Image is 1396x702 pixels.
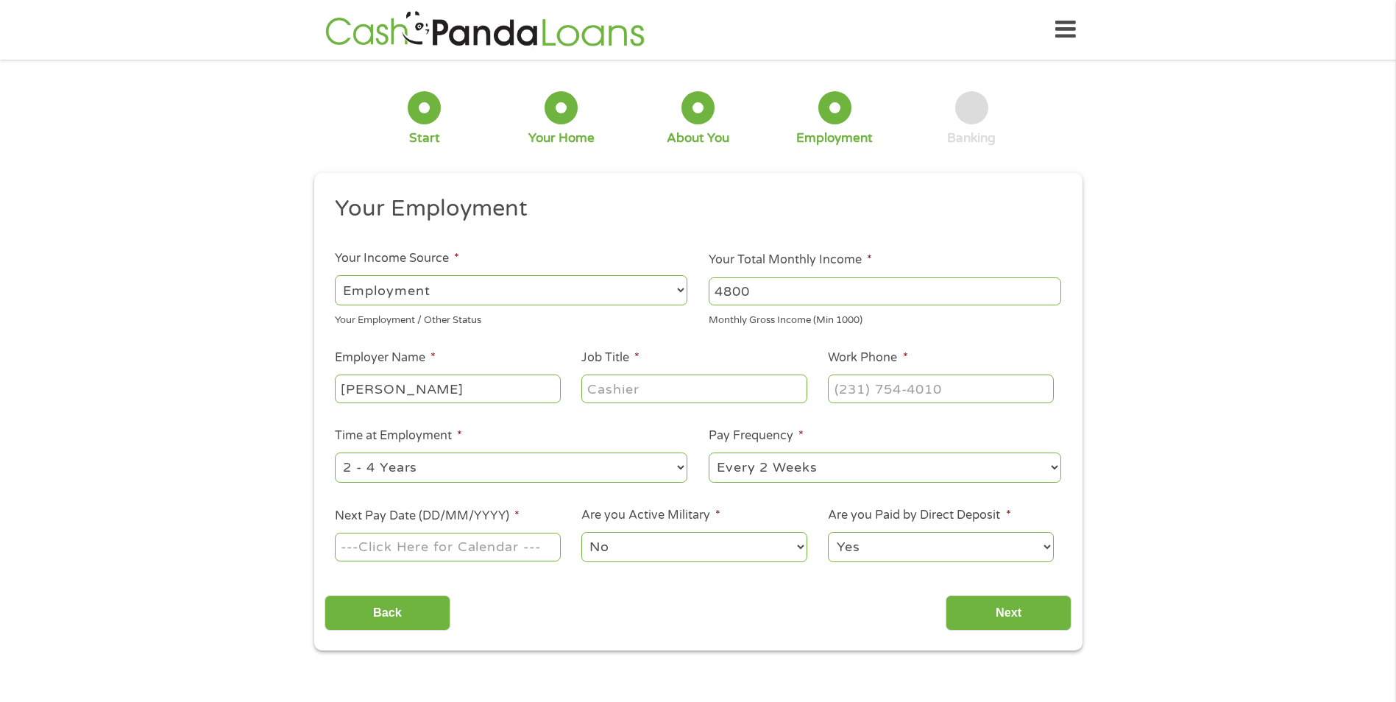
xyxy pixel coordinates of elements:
input: Next [946,595,1071,631]
label: Are you Active Military [581,508,720,523]
input: Walmart [335,375,560,403]
input: ---Click Here for Calendar --- [335,533,560,561]
div: About You [667,130,729,146]
img: GetLoanNow Logo [321,9,649,51]
div: Monthly Gross Income (Min 1000) [709,308,1061,328]
input: (231) 754-4010 [828,375,1053,403]
div: Banking [947,130,996,146]
label: Next Pay Date (DD/MM/YYYY) [335,508,520,524]
label: Your Income Source [335,251,459,266]
label: Pay Frequency [709,428,804,444]
h2: Your Employment [335,194,1050,224]
div: Your Home [528,130,595,146]
label: Work Phone [828,350,907,366]
label: Your Total Monthly Income [709,252,872,268]
div: Employment [796,130,873,146]
input: 1800 [709,277,1061,305]
div: Start [409,130,440,146]
input: Back [325,595,450,631]
label: Time at Employment [335,428,462,444]
label: Employer Name [335,350,436,366]
label: Job Title [581,350,639,366]
label: Are you Paid by Direct Deposit [828,508,1010,523]
div: Your Employment / Other Status [335,308,687,328]
input: Cashier [581,375,807,403]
